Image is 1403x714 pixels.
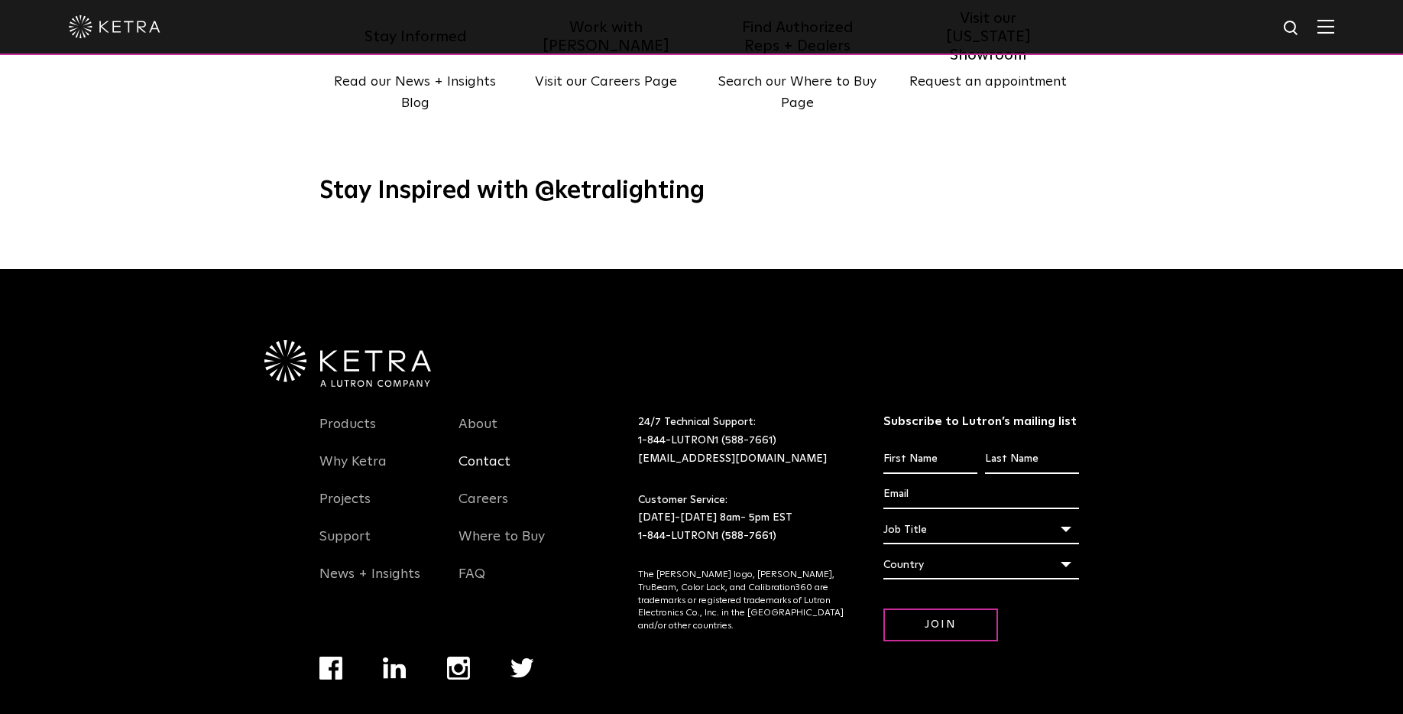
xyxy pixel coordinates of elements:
[883,480,1080,509] input: Email
[319,491,371,526] a: Projects
[264,340,431,388] img: Ketra-aLutronCo_White_RGB
[638,531,776,541] a: 1-844-LUTRON1 (588-7661)
[319,566,420,601] a: News + Insights
[510,71,701,93] p: Visit our Careers Page
[638,453,827,464] a: [EMAIL_ADDRESS][DOMAIN_NAME]
[638,569,845,633] p: The [PERSON_NAME] logo, [PERSON_NAME], TruBeam, Color Lock, and Calibration360 are trademarks or ...
[1282,19,1301,38] img: search icon
[923,18,1053,56] h5: Visit our [US_STATE] Showroom
[883,515,1080,544] div: Job Title
[638,435,776,446] a: 1-844-LUTRON1 (588-7661)
[319,416,376,451] a: Products
[458,491,508,526] a: Careers
[1317,19,1334,34] img: Hamburger%20Nav.svg
[447,657,470,680] img: instagram
[383,657,407,679] img: linkedin
[319,528,371,563] a: Support
[458,566,485,601] a: FAQ
[458,453,510,488] a: Contact
[319,453,387,488] a: Why Ketra
[883,609,998,641] input: Join
[701,71,893,115] p: Search our Where to Buy Page
[319,414,436,601] div: Navigation Menu
[638,414,845,468] p: 24/7 Technical Support:
[458,414,575,601] div: Navigation Menu
[985,445,1079,474] input: Last Name
[883,414,1080,430] h3: Subscribe to Lutron’s mailing list
[458,416,497,451] a: About
[893,71,1084,93] p: Request an appointment
[458,528,545,563] a: Where to Buy
[638,492,845,546] p: Customer Service: [DATE]-[DATE] 8am- 5pm EST
[319,71,510,115] p: Read our News + Insights Blog
[883,550,1080,579] div: Country
[319,176,1084,208] h3: Stay Inspired with @ketralighting
[69,15,160,38] img: ketra-logo-2019-white
[319,657,342,680] img: facebook
[883,445,977,474] input: First Name
[510,658,534,678] img: twitter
